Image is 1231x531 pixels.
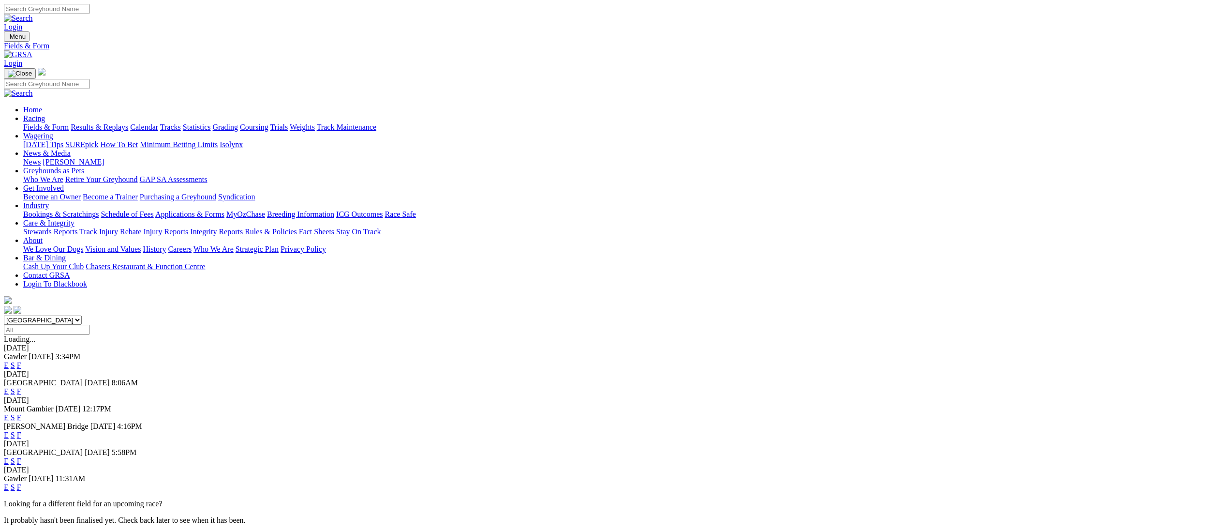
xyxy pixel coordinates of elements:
a: We Love Our Dogs [23,245,83,253]
div: Racing [23,123,1227,132]
img: twitter.svg [14,306,21,314]
span: 5:58PM [112,448,137,456]
a: Become an Owner [23,193,81,201]
a: Minimum Betting Limits [140,140,218,149]
span: Mount Gambier [4,405,54,413]
a: F [17,431,21,439]
span: Gawler [4,474,27,483]
a: Privacy Policy [281,245,326,253]
a: News [23,158,41,166]
a: S [11,457,15,465]
a: Schedule of Fees [101,210,153,218]
a: Get Involved [23,184,64,192]
a: Tracks [160,123,181,131]
a: Home [23,106,42,114]
a: News & Media [23,149,71,157]
a: S [11,483,15,491]
a: Fields & Form [4,42,1227,50]
a: GAP SA Assessments [140,175,208,183]
img: Search [4,14,33,23]
a: Racing [23,114,45,122]
a: Become a Trainer [83,193,138,201]
div: [DATE] [4,440,1227,448]
a: Syndication [218,193,255,201]
a: S [11,387,15,395]
span: [DATE] [29,474,54,483]
span: Menu [10,33,26,40]
input: Search [4,79,89,89]
span: [DATE] [85,379,110,387]
a: E [4,413,9,422]
span: [DATE] [56,405,81,413]
a: Contact GRSA [23,271,70,279]
div: Get Involved [23,193,1227,201]
a: [DATE] Tips [23,140,63,149]
a: S [11,431,15,439]
img: logo-grsa-white.png [4,296,12,304]
a: E [4,457,9,465]
a: Industry [23,201,49,210]
a: Wagering [23,132,53,140]
p: Looking for a different field for an upcoming race? [4,500,1227,508]
span: 11:31AM [56,474,86,483]
a: Login [4,59,22,67]
a: Applications & Forms [155,210,224,218]
a: Retire Your Greyhound [65,175,138,183]
a: S [11,361,15,369]
input: Select date [4,325,89,335]
a: Calendar [130,123,158,131]
img: facebook.svg [4,306,12,314]
a: Integrity Reports [190,228,243,236]
a: Trials [270,123,288,131]
span: [DATE] [90,422,116,430]
a: ICG Outcomes [336,210,383,218]
span: Loading... [4,335,35,343]
span: [GEOGRAPHIC_DATA] [4,448,83,456]
span: Gawler [4,352,27,361]
img: Close [8,70,32,77]
img: GRSA [4,50,32,59]
div: [DATE] [4,396,1227,405]
div: [DATE] [4,344,1227,352]
div: [DATE] [4,466,1227,474]
a: F [17,413,21,422]
a: Injury Reports [143,228,188,236]
a: Fact Sheets [299,228,334,236]
a: Bookings & Scratchings [23,210,99,218]
a: About [23,236,43,244]
a: Isolynx [220,140,243,149]
span: 12:17PM [82,405,111,413]
div: Care & Integrity [23,228,1227,236]
a: Track Injury Rebate [79,228,141,236]
span: [DATE] [85,448,110,456]
a: SUREpick [65,140,98,149]
a: Login To Blackbook [23,280,87,288]
a: Care & Integrity [23,219,74,227]
a: Stay On Track [336,228,381,236]
img: logo-grsa-white.png [38,68,45,76]
a: E [4,361,9,369]
a: Who We Are [193,245,234,253]
button: Toggle navigation [4,68,36,79]
a: History [143,245,166,253]
input: Search [4,4,89,14]
span: [PERSON_NAME] Bridge [4,422,89,430]
a: Stewards Reports [23,228,77,236]
a: Results & Replays [71,123,128,131]
span: [GEOGRAPHIC_DATA] [4,379,83,387]
partial: It probably hasn't been finalised yet. Check back later to see when it has been. [4,516,246,524]
span: 3:34PM [56,352,81,361]
a: Who We Are [23,175,63,183]
div: Greyhounds as Pets [23,175,1227,184]
a: Careers [168,245,192,253]
div: About [23,245,1227,254]
a: E [4,431,9,439]
span: 8:06AM [112,379,138,387]
a: Cash Up Your Club [23,262,84,271]
a: Breeding Information [267,210,334,218]
div: Industry [23,210,1227,219]
button: Toggle navigation [4,31,30,42]
a: MyOzChase [226,210,265,218]
a: Statistics [183,123,211,131]
a: F [17,361,21,369]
